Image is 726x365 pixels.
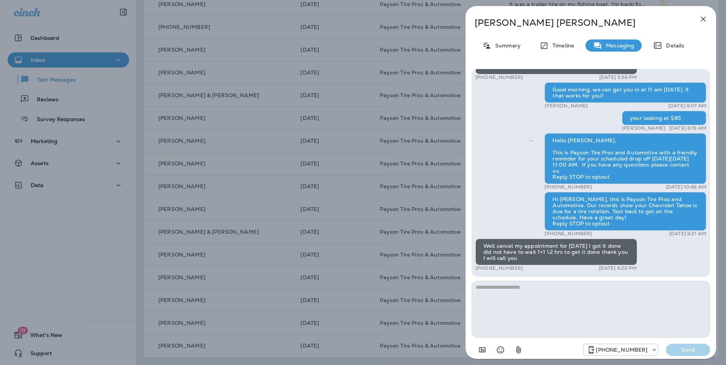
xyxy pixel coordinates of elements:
div: your looking at $85 [622,111,706,125]
p: [DATE] 5:56 PM [599,74,637,80]
p: [DATE] 6:20 PM [599,265,637,271]
p: [PERSON_NAME] [544,103,588,109]
p: Messaging [602,42,634,49]
p: Timeline [549,42,574,49]
p: Summary [491,42,521,49]
div: Hello [PERSON_NAME], This is Payson Tire Pros and Automotive with a friendly reminder for your sc... [544,133,706,184]
p: [DATE] 8:16 AM [669,125,706,131]
p: [PERSON_NAME] [622,125,665,131]
button: Add in a premade template [475,342,490,357]
p: [PHONE_NUMBER] [475,265,523,271]
button: Select an emoji [493,342,508,357]
p: [PHONE_NUMBER] [596,347,647,353]
p: Details [662,42,684,49]
div: Good morning. we can get you in at 11 am [DATE]. if that works for you? [544,82,706,103]
p: [PHONE_NUMBER] [475,74,523,80]
div: +1 (928) 260-4498 [584,345,658,354]
p: [PHONE_NUMBER] [544,231,592,237]
p: [DATE] 8:07 AM [668,103,706,109]
span: Sent [529,137,533,143]
p: [DATE] 10:48 AM [666,184,706,190]
div: Well cancel my appointment for [DATE] I got it done did not have to wait 1+1 \2 hrs to get it don... [475,239,637,265]
div: Hi [PERSON_NAME], this is Payson Tire Pros and Automotive. Our records show your Chevrolet Tahoe ... [544,192,706,231]
p: [PHONE_NUMBER] [544,184,592,190]
p: [DATE] 8:21 AM [669,231,706,237]
p: [PERSON_NAME] [PERSON_NAME] [475,17,682,28]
